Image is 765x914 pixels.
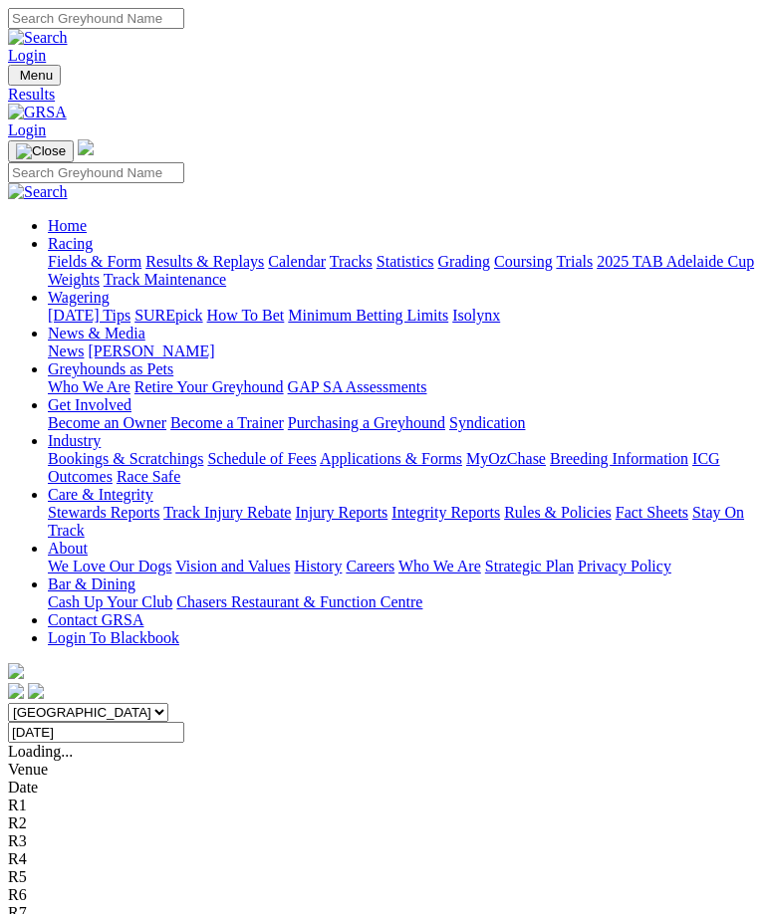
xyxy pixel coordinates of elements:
a: Stewards Reports [48,504,159,521]
a: MyOzChase [466,450,546,467]
a: Industry [48,432,101,449]
a: Minimum Betting Limits [288,307,448,324]
a: Grading [438,253,490,270]
span: Loading... [8,743,73,760]
div: Greyhounds as Pets [48,378,757,396]
input: Select date [8,722,184,743]
a: Become a Trainer [170,414,284,431]
a: Strategic Plan [485,558,574,574]
a: [PERSON_NAME] [88,343,214,359]
a: Fact Sheets [616,504,688,521]
a: Injury Reports [295,504,387,521]
a: Statistics [377,253,434,270]
img: logo-grsa-white.png [78,139,94,155]
div: R6 [8,886,757,904]
div: About [48,558,757,575]
a: Care & Integrity [48,486,153,503]
a: Breeding Information [550,450,688,467]
a: 2025 TAB Adelaide Cup [597,253,754,270]
div: R4 [8,850,757,868]
a: Home [48,217,87,234]
a: Careers [346,558,394,574]
img: Search [8,29,68,47]
a: Greyhounds as Pets [48,360,173,377]
input: Search [8,8,184,29]
a: Login [8,47,46,64]
div: Care & Integrity [48,504,757,540]
a: Who We Are [398,558,481,574]
a: Calendar [268,253,326,270]
a: Syndication [449,414,525,431]
a: We Love Our Dogs [48,558,171,574]
a: [DATE] Tips [48,307,130,324]
a: Race Safe [117,468,180,485]
input: Search [8,162,184,183]
img: Search [8,183,68,201]
button: Toggle navigation [8,140,74,162]
a: Results & Replays [145,253,264,270]
a: Weights [48,271,100,288]
a: Retire Your Greyhound [134,378,284,395]
a: Cash Up Your Club [48,593,172,610]
div: Bar & Dining [48,593,757,611]
button: Toggle navigation [8,65,61,86]
div: Get Involved [48,414,757,432]
a: Get Involved [48,396,131,413]
a: Who We Are [48,378,130,395]
div: R1 [8,797,757,814]
a: Applications & Forms [320,450,462,467]
a: Isolynx [452,307,500,324]
div: Wagering [48,307,757,325]
div: News & Media [48,343,757,360]
a: Purchasing a Greyhound [288,414,445,431]
a: Coursing [494,253,553,270]
img: Close [16,143,66,159]
a: Stay On Track [48,504,744,539]
a: How To Bet [207,307,285,324]
a: History [294,558,342,574]
a: Fields & Form [48,253,141,270]
a: News [48,343,84,359]
a: Track Maintenance [104,271,226,288]
a: Schedule of Fees [207,450,316,467]
div: Date [8,779,757,797]
a: Chasers Restaurant & Function Centre [176,593,422,610]
a: Login To Blackbook [48,629,179,646]
a: About [48,540,88,557]
a: Track Injury Rebate [163,504,291,521]
a: Trials [556,253,593,270]
a: Bar & Dining [48,575,135,592]
a: GAP SA Assessments [288,378,427,395]
div: Venue [8,761,757,779]
a: Privacy Policy [578,558,671,574]
a: SUREpick [134,307,202,324]
a: Contact GRSA [48,611,143,628]
a: Vision and Values [175,558,290,574]
div: R5 [8,868,757,886]
a: Login [8,121,46,138]
div: R3 [8,832,757,850]
img: logo-grsa-white.png [8,663,24,679]
a: News & Media [48,325,145,342]
a: Wagering [48,289,110,306]
div: Racing [48,253,757,289]
a: ICG Outcomes [48,450,720,485]
a: Racing [48,235,93,252]
a: Integrity Reports [391,504,500,521]
div: R2 [8,814,757,832]
a: Results [8,86,757,104]
span: Menu [20,68,53,83]
a: Tracks [330,253,373,270]
a: Bookings & Scratchings [48,450,203,467]
img: twitter.svg [28,683,44,699]
a: Become an Owner [48,414,166,431]
img: GRSA [8,104,67,121]
div: Industry [48,450,757,486]
a: Rules & Policies [504,504,612,521]
img: facebook.svg [8,683,24,699]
